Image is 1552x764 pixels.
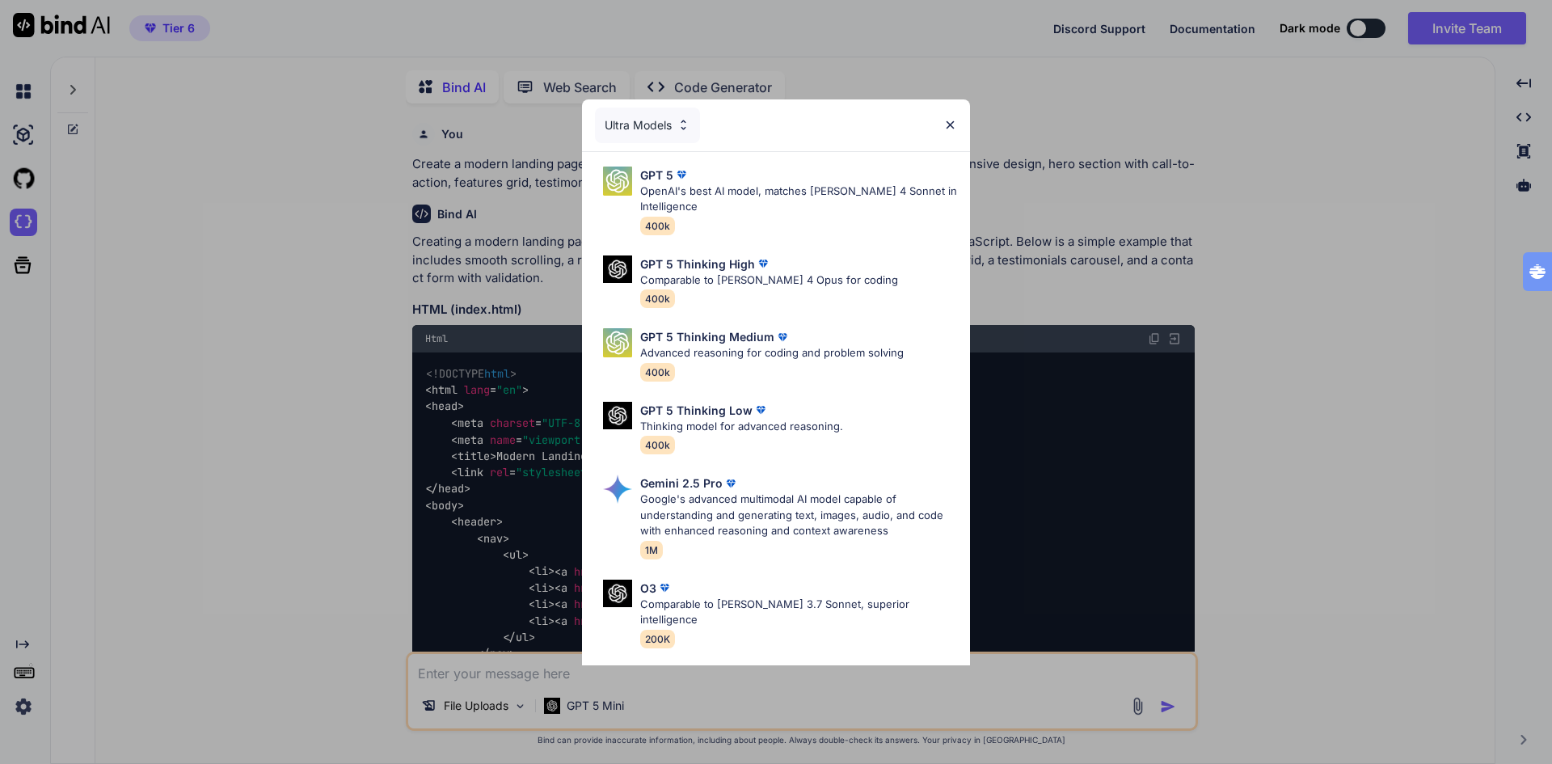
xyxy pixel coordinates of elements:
[603,328,632,357] img: Pick Models
[603,167,632,196] img: Pick Models
[640,217,675,235] span: 400k
[640,402,753,419] p: GPT 5 Thinking Low
[603,402,632,430] img: Pick Models
[640,272,898,289] p: Comparable to [PERSON_NAME] 4 Opus for coding
[673,167,690,183] img: premium
[640,345,904,361] p: Advanced reasoning for coding and problem solving
[755,255,771,272] img: premium
[640,475,723,492] p: Gemini 2.5 Pro
[603,255,632,284] img: Pick Models
[640,328,774,345] p: GPT 5 Thinking Medium
[640,630,675,648] span: 200K
[677,118,690,132] img: Pick Models
[640,436,675,454] span: 400k
[640,492,957,539] p: Google's advanced multimodal AI model capable of understanding and generating text, images, audio...
[753,402,769,418] img: premium
[640,289,675,308] span: 400k
[640,167,673,184] p: GPT 5
[595,108,700,143] div: Ultra Models
[603,475,632,504] img: Pick Models
[640,580,656,597] p: O3
[656,580,673,596] img: premium
[640,541,663,559] span: 1M
[640,597,957,628] p: Comparable to [PERSON_NAME] 3.7 Sonnet, superior intelligence
[640,419,843,435] p: Thinking model for advanced reasoning.
[603,580,632,608] img: Pick Models
[640,184,957,215] p: OpenAI's best AI model, matches [PERSON_NAME] 4 Sonnet in Intelligence
[774,329,791,345] img: premium
[943,118,957,132] img: close
[640,363,675,382] span: 400k
[640,255,755,272] p: GPT 5 Thinking High
[723,475,739,492] img: premium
